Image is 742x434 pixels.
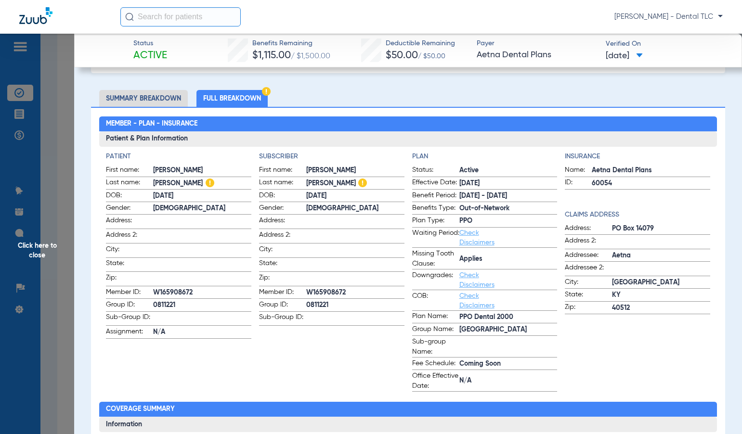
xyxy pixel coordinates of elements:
[106,258,153,271] span: State:
[196,90,268,107] li: Full Breakdown
[306,288,404,298] span: W165908672
[99,402,717,417] h2: Coverage Summary
[133,49,167,63] span: Active
[565,277,612,289] span: City:
[459,312,558,322] span: PPO Dental 2000
[306,191,404,201] span: [DATE]
[306,300,404,310] span: 0811221
[259,203,306,215] span: Gender:
[418,53,445,60] span: / $50.00
[153,288,251,298] span: W165908672
[614,12,723,22] span: [PERSON_NAME] - Dental TLC
[106,191,153,202] span: DOB:
[565,263,612,276] span: Addressee 2:
[459,166,558,176] span: Active
[259,165,306,177] span: First name:
[259,191,306,202] span: DOB:
[133,38,167,49] span: Status
[565,178,592,189] span: ID:
[459,230,495,246] a: Check Disclaimers
[259,216,306,229] span: Address:
[106,216,153,229] span: Address:
[19,7,52,24] img: Zuub Logo
[99,90,188,107] li: Summary Breakdown
[412,228,459,247] span: Waiting Period:
[477,38,597,49] span: Payer
[459,376,558,386] span: N/A
[125,13,134,21] img: Search Icon
[612,224,710,234] span: PO Box 14079
[459,216,558,226] span: PPO
[412,337,459,357] span: Sub-group Name:
[459,191,558,201] span: [DATE] - [DATE]
[565,152,710,162] app-breakdown-title: Insurance
[153,179,251,189] span: [PERSON_NAME]
[592,166,710,176] span: Aetna Dental Plans
[99,116,717,132] h2: Member - Plan - Insurance
[565,210,710,220] h4: Claims Address
[412,152,558,162] h4: Plan
[306,179,404,189] span: [PERSON_NAME]
[206,179,214,187] img: Hazard
[306,204,404,214] span: [DEMOGRAPHIC_DATA]
[106,165,153,177] span: First name:
[153,300,251,310] span: 0811221
[259,178,306,189] span: Last name:
[592,179,710,189] span: 60054
[412,311,459,323] span: Plan Name:
[477,49,597,61] span: Aetna Dental Plans
[459,254,558,264] span: Applies
[259,300,306,311] span: Group ID:
[106,230,153,243] span: Address 2:
[459,179,558,189] span: [DATE]
[459,272,495,288] a: Check Disclaimers
[412,203,459,215] span: Benefits Type:
[106,178,153,189] span: Last name:
[459,359,558,369] span: Coming Soon
[291,52,330,60] span: / $1,500.00
[259,230,306,243] span: Address 2:
[99,417,717,432] h3: Information
[259,312,306,325] span: Sub-Group ID:
[412,270,459,290] span: Downgrades:
[612,278,710,288] span: [GEOGRAPHIC_DATA]
[412,191,459,202] span: Benefit Period:
[565,302,612,314] span: Zip:
[153,327,251,337] span: N/A
[606,39,726,49] span: Verified On
[386,51,418,61] span: $50.00
[99,131,717,147] h3: Patient & Plan Information
[459,204,558,214] span: Out-of-Network
[386,38,455,49] span: Deductible Remaining
[694,388,742,434] iframe: Chat Widget
[106,273,153,286] span: Zip:
[412,178,459,189] span: Effective Date:
[565,165,592,177] span: Name:
[259,152,404,162] h4: Subscriber
[106,312,153,325] span: Sub-Group ID:
[412,216,459,227] span: Plan Type:
[459,293,495,309] a: Check Disclaimers
[612,251,710,261] span: Aetna
[565,236,612,249] span: Address 2:
[153,204,251,214] span: [DEMOGRAPHIC_DATA]
[252,38,330,49] span: Benefits Remaining
[106,244,153,257] span: City:
[106,152,251,162] h4: Patient
[565,290,612,301] span: State:
[106,203,153,215] span: Gender:
[259,258,306,271] span: State:
[412,291,459,310] span: COB:
[412,371,459,391] span: Office Effective Date:
[262,87,271,96] img: Hazard
[259,287,306,299] span: Member ID:
[606,50,643,62] span: [DATE]
[565,250,612,262] span: Addressee:
[612,303,710,313] span: 40512
[412,249,459,269] span: Missing Tooth Clause:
